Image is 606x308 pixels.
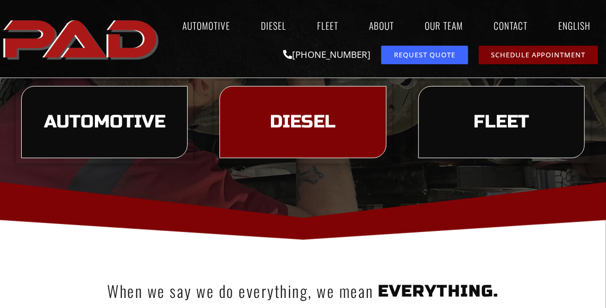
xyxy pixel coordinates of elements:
[415,13,473,38] a: Our Team
[44,113,165,131] span: Automotive
[359,13,404,38] a: About
[418,86,585,158] a: learn more about our fleet services
[172,13,240,38] a: Automotive
[270,113,336,131] span: Diesel
[484,13,538,38] a: Contact
[394,52,455,58] span: Request Quote
[381,46,468,64] a: request a service or repair quote
[108,279,374,303] span: When we say we do everything, we mean
[283,48,371,61] a: [PHONE_NUMBER]
[491,52,586,58] span: Schedule Appointment
[307,13,348,38] a: Fleet
[548,13,606,38] a: English
[379,281,499,301] span: everything.
[473,113,529,131] span: Fleet
[21,86,188,158] a: learn more about our automotive services
[251,13,296,38] a: Diesel
[479,46,598,64] a: schedule repair or service appointment
[219,86,386,158] a: learn more about our diesel services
